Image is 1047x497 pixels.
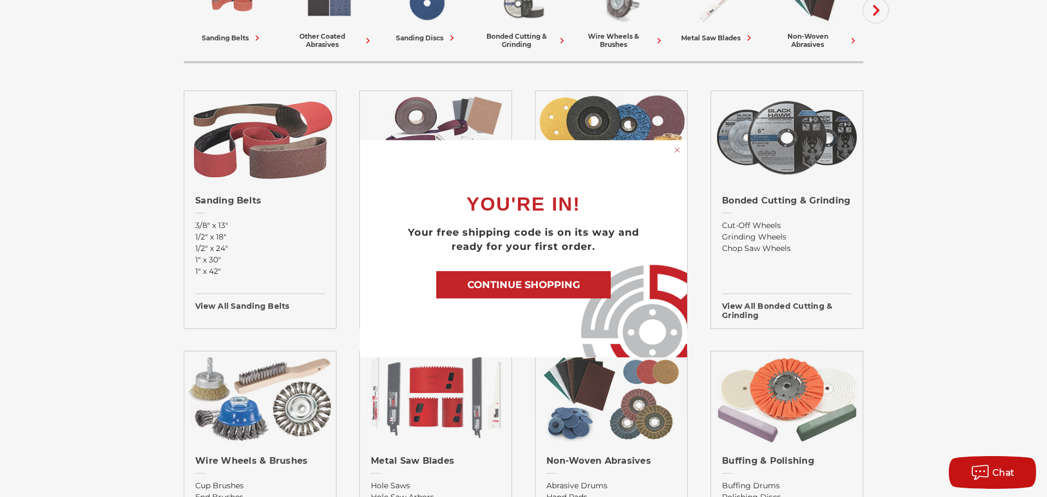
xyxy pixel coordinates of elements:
span: Chat [992,468,1015,478]
button: Chat [949,456,1036,489]
span: YOU'RE IN! [466,193,580,214]
span: Your free shipping code is on its way and ready for your first order. [408,226,639,253]
button: CONTINUE SHOPPING [436,271,611,298]
button: Close dialog [672,145,683,155]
